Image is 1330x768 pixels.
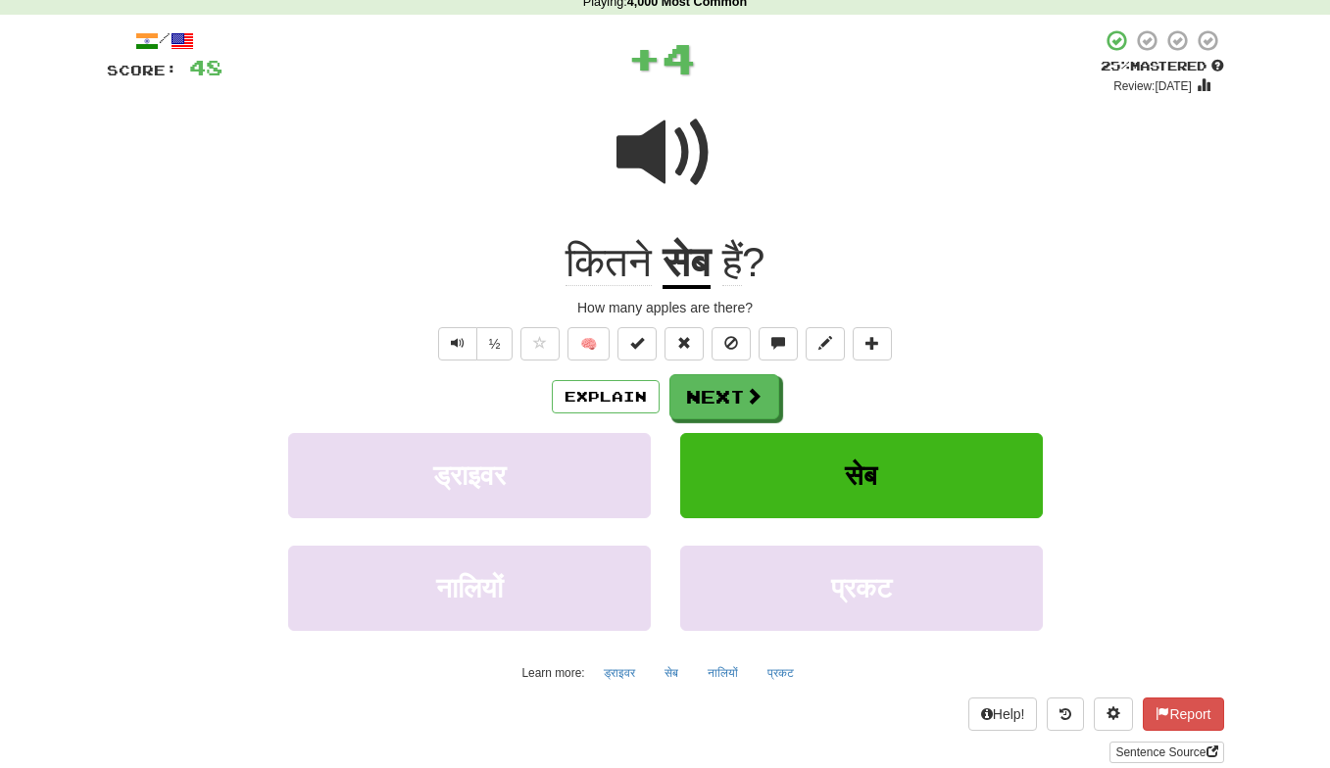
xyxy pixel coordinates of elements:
div: / [107,28,222,53]
button: ड्राइवर [593,658,646,688]
span: 4 [662,33,696,82]
button: प्रकट [757,658,805,688]
button: Set this sentence to 100% Mastered (alt+m) [617,327,657,360]
button: Next [669,374,779,419]
span: 48 [189,55,222,79]
button: Round history (alt+y) [1047,697,1084,731]
button: Discuss sentence (alt+u) [759,327,798,360]
div: Mastered [1101,58,1224,75]
span: प्रकट [831,573,892,603]
button: Help! [968,697,1038,731]
button: Edit sentence (alt+d) [806,327,845,360]
button: Reset to 0% Mastered (alt+r) [665,327,704,360]
span: नालियों [436,573,503,603]
button: प्रकट [680,546,1043,631]
button: Play sentence audio (ctl+space) [438,327,477,360]
span: 25 % [1101,58,1130,73]
button: ड्राइवर [288,433,651,518]
button: सेब [680,433,1043,518]
button: ½ [476,327,514,360]
button: सेब [654,658,689,688]
button: Explain [552,380,660,413]
button: Ignore sentence (alt+i) [712,327,751,360]
button: नालियों [697,658,749,688]
span: हैं [722,239,742,286]
span: कितने [566,239,652,286]
span: ? [711,239,764,286]
button: Favorite sentence (alt+f) [520,327,560,360]
button: नालियों [288,546,651,631]
button: 🧠 [567,327,610,360]
span: सेब [845,460,877,491]
button: Add to collection (alt+a) [853,327,892,360]
span: Score: [107,62,177,78]
u: सेब [663,239,711,289]
div: How many apples are there? [107,298,1224,317]
span: ड्राइवर [433,460,506,491]
small: Learn more: [521,666,584,680]
small: Review: [DATE] [1113,79,1192,93]
span: + [627,28,662,87]
a: Sentence Source [1109,742,1223,763]
button: Report [1143,697,1223,731]
div: Text-to-speech controls [434,327,514,360]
